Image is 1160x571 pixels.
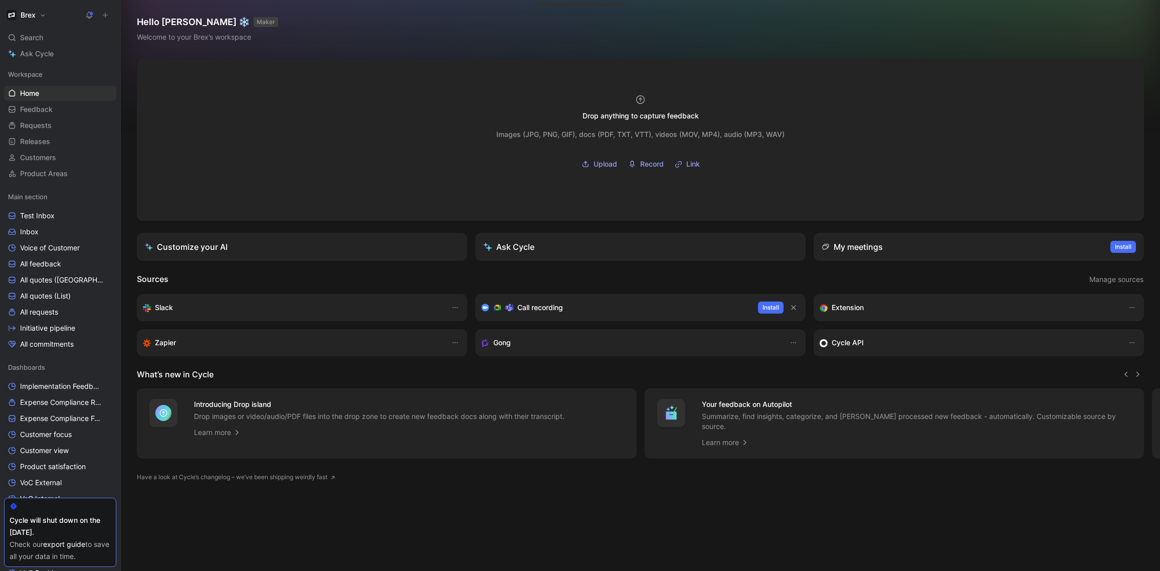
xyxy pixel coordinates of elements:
[832,302,864,314] h3: Extension
[4,256,116,271] a: All feedback
[10,514,111,538] div: Cycle will shut down on the [DATE].
[493,337,511,349] h3: Gong
[4,118,116,133] a: Requests
[10,538,111,562] div: Check our to save all your data in time.
[137,273,168,286] h2: Sources
[4,166,116,181] a: Product Areas
[702,411,1132,432] p: Summarize, find insights, categorize, and [PERSON_NAME] processed new feedback - automatically. C...
[137,16,278,28] h1: Hello [PERSON_NAME] ❄️
[1089,273,1143,285] span: Manage sources
[671,157,703,172] button: Link
[758,302,784,314] button: Install
[481,302,750,314] div: Record & transcribe meetings from Zoom, Meet & Teams.
[194,426,241,439] a: Learn more
[4,321,116,336] a: Initiative pipeline
[1089,273,1144,286] button: Manage sources
[20,291,71,301] span: All quotes (List)
[4,459,116,474] a: Product satisfaction
[4,305,116,320] a: All requests
[496,128,785,140] div: Images (JPG, PNG, GIF), docs (PDF, TXT, VTT), videos (MOV, MP4), audio (MP3, WAV)
[7,10,17,20] img: Brex
[822,241,883,253] div: My meetings
[820,302,1118,314] div: Capture feedback from anywhere on the web
[20,323,75,333] span: Initiative pipeline
[20,136,50,147] span: Releases
[20,275,105,285] span: All quotes ([GEOGRAPHIC_DATA])
[4,150,116,165] a: Customers
[4,67,116,82] div: Workspace
[20,446,69,456] span: Customer view
[20,381,103,391] span: Implementation Feedback
[20,462,86,472] span: Product satisfaction
[155,337,176,349] h3: Zapier
[21,11,36,20] h1: Brex
[4,224,116,239] a: Inbox
[20,339,74,349] span: All commitments
[832,337,864,349] h3: Cycle API
[4,189,116,352] div: Main sectionTest InboxInboxVoice of CustomerAll feedbackAll quotes ([GEOGRAPHIC_DATA])All quotes ...
[640,158,664,170] span: Record
[4,379,116,394] a: Implementation Feedback
[4,289,116,304] a: All quotes (List)
[686,158,700,170] span: Link
[4,240,116,255] a: Voice of Customer
[20,397,104,407] span: Expense Compliance Requests
[20,48,54,60] span: Ask Cycle
[475,233,806,261] button: Ask Cycle
[4,427,116,442] a: Customer focus
[4,102,116,117] a: Feedback
[4,443,116,458] a: Customer view
[578,157,621,172] button: Upload
[143,337,441,349] div: Capture feedback from thousands of sources with Zapier (survey results, recordings, sheets, etc).
[4,360,116,375] div: Dashboards
[4,395,116,410] a: Expense Compliance Requests
[20,104,53,114] span: Feedback
[20,32,43,44] span: Search
[254,17,278,27] button: MAKER
[702,437,749,449] a: Learn more
[4,491,116,506] a: VoC Internal
[43,540,85,548] a: export guide
[4,411,116,426] a: Expense Compliance Feedback
[194,398,564,410] h4: Introducing Drop island
[1115,242,1131,252] span: Install
[143,302,441,314] div: Sync your customers, send feedback and get updates in Slack
[4,86,116,101] a: Home
[4,360,116,538] div: DashboardsImplementation FeedbackExpense Compliance RequestsExpense Compliance FeedbackCustomer f...
[20,478,62,488] span: VoC External
[594,158,617,170] span: Upload
[20,153,56,163] span: Customers
[4,8,49,22] button: BrexBrex
[517,302,563,314] h3: Call recording
[20,413,104,423] span: Expense Compliance Feedback
[20,430,72,440] span: Customer focus
[4,134,116,149] a: Releases
[137,368,214,380] h2: What’s new in Cycle
[145,241,228,253] div: Customize your AI
[4,46,116,61] a: Ask Cycle
[20,88,39,98] span: Home
[20,211,55,221] span: Test Inbox
[4,272,116,288] a: All quotes ([GEOGRAPHIC_DATA])
[20,243,80,253] span: Voice of Customer
[20,227,39,237] span: Inbox
[155,302,173,314] h3: Slack
[137,233,467,261] a: Customize your AI
[625,157,667,172] button: Record
[20,120,52,130] span: Requests
[702,398,1132,410] h4: Your feedback on Autopilot
[20,259,61,269] span: All feedback
[4,337,116,352] a: All commitments
[483,241,534,253] div: Ask Cycle
[583,110,699,122] div: Drop anything to capture feedback
[20,494,60,504] span: VoC Internal
[8,192,48,202] span: Main section
[1110,241,1136,253] button: Install
[8,69,43,79] span: Workspace
[8,362,45,372] span: Dashboards
[762,303,779,313] span: Install
[4,30,116,45] div: Search
[20,307,58,317] span: All requests
[20,169,68,179] span: Product Areas
[137,472,335,482] a: Have a look at Cycle’s changelog – we’ve been shipping weirdly fast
